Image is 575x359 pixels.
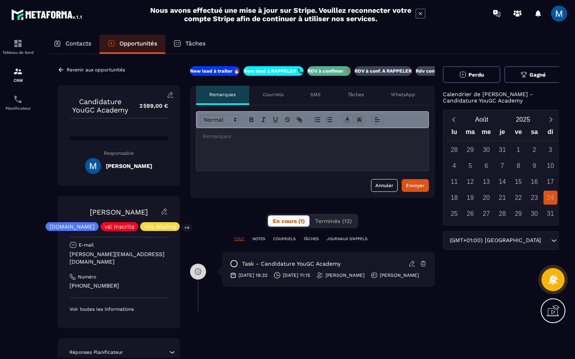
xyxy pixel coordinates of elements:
[402,179,429,192] button: Envoyer
[495,207,509,221] div: 28
[11,7,83,22] img: logo
[244,68,303,74] p: New lead à RAPPELER 📞
[315,218,352,224] span: Terminés (12)
[391,91,415,98] p: WhatsApp
[479,191,493,205] div: 20
[13,95,23,104] img: scheduler
[479,143,493,157] div: 30
[268,215,309,227] button: En cours (1)
[106,163,152,169] h5: [PERSON_NAME]
[307,68,351,74] p: RDV à confimer ❓
[185,40,206,47] p: Tâches
[527,175,541,189] div: 16
[527,159,541,173] div: 9
[543,175,557,189] div: 17
[463,191,477,205] div: 19
[543,143,557,157] div: 3
[462,126,478,140] div: ma
[502,112,544,126] button: Open years overlay
[529,72,546,78] span: Gagné
[252,236,265,242] p: NOTES
[13,67,23,76] img: formation
[50,224,95,229] p: [DOMAIN_NAME]
[526,126,542,140] div: sa
[447,175,461,189] div: 11
[67,67,125,73] p: Revenir aux opportunités
[355,68,412,74] p: RDV à conf. A RAPPELER
[325,272,365,278] p: [PERSON_NAME]
[263,91,284,98] p: Courriels
[69,150,168,156] p: Responsable
[46,35,99,54] a: Contacts
[2,89,34,116] a: schedulerschedulerPlanificateur
[447,207,461,221] div: 25
[416,68,454,74] p: Rdv confirmé ✅
[512,191,525,205] div: 22
[447,159,461,173] div: 4
[78,274,96,280] p: Numéro
[69,349,123,355] p: Réponses Planificateur
[544,114,559,125] button: Next month
[234,236,244,242] p: TOUT
[443,231,562,250] div: Search for option
[69,97,131,114] p: Candidature YouGC Academy
[479,207,493,221] div: 27
[2,33,34,61] a: formationformationTableau de bord
[461,112,503,126] button: Open months overlay
[448,236,543,245] span: (GMT+01:00) [GEOGRAPHIC_DATA]
[273,218,305,224] span: En cours (1)
[209,91,236,98] p: Remarques
[527,191,541,205] div: 23
[79,242,94,248] p: E-mail
[447,191,461,205] div: 18
[479,159,493,173] div: 6
[479,175,493,189] div: 13
[69,251,168,266] p: [PERSON_NAME][EMAIL_ADDRESS][DOMAIN_NAME]
[443,91,562,104] p: Calendrier de [PERSON_NAME] - Candidature YouGC Academy
[303,236,319,242] p: TÂCHES
[543,207,557,221] div: 31
[2,78,34,83] p: CRM
[13,39,23,48] img: formation
[542,126,558,140] div: di
[65,40,91,47] p: Contacts
[2,61,34,89] a: formationformationCRM
[512,207,525,221] div: 29
[310,91,321,98] p: SMS
[446,126,559,221] div: Calendar wrapper
[446,143,559,221] div: Calendar days
[447,143,461,157] div: 28
[69,282,168,290] p: [PHONE_NUMBER]
[2,106,34,110] p: Planificateur
[190,68,240,74] p: New lead à traiter 🔥
[443,66,501,83] button: Perdu
[494,126,510,140] div: je
[310,215,357,227] button: Terminés (12)
[504,66,562,83] button: Gagné
[371,179,398,192] button: Annuler
[144,224,176,229] p: VSL Mailing
[283,272,310,278] p: [DATE] 11:15
[150,6,412,23] h2: Nous avons effectué une mise à jour sur Stripe. Veuillez reconnecter votre compte Stripe afin de ...
[380,272,419,278] p: [PERSON_NAME]
[182,223,192,232] p: +4
[463,159,477,173] div: 5
[406,181,424,189] div: Envoyer
[512,143,525,157] div: 1
[512,175,525,189] div: 15
[495,159,509,173] div: 7
[99,35,165,54] a: Opportunités
[463,143,477,157] div: 29
[119,40,157,47] p: Opportunités
[468,72,484,78] span: Perdu
[242,260,341,268] p: task - Candidature YouGC Academy
[463,207,477,221] div: 26
[543,236,549,245] input: Search for option
[495,143,509,157] div: 31
[69,306,168,312] p: Voir toutes les informations
[543,159,557,173] div: 10
[348,91,364,98] p: Tâches
[105,224,134,229] p: vsl inscrits
[527,143,541,157] div: 2
[495,191,509,205] div: 21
